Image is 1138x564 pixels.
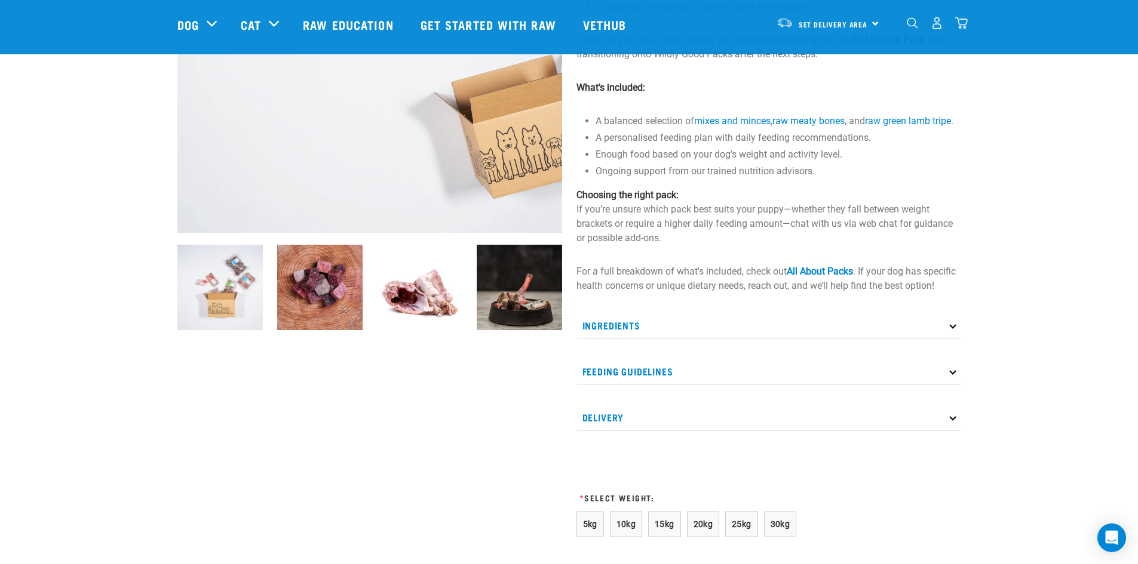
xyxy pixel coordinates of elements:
[694,519,713,529] span: 20kg
[725,511,758,537] button: 25kg
[576,312,961,339] p: Ingredients
[377,245,462,330] img: 1236 Chicken Frame Turks 01
[241,16,261,33] a: Cat
[576,493,845,502] h3: Select Weight:
[771,519,790,529] span: 30kg
[576,188,961,245] p: If you're unsure which pack best suits your puppy—whether they fall between weight brackets or re...
[576,189,679,201] strong: Choosing the right pack:
[596,164,961,178] li: Ongoing support from our trained nutrition advisors.
[687,511,720,537] button: 20kg
[787,266,853,277] a: All About Packs
[610,511,643,537] button: 10kg
[277,245,363,330] img: Assortment Of Different Mixed Meat Cubes
[576,264,961,293] p: For a full breakdown of what's included, check out . If your dog has specific health concerns or ...
[955,17,968,29] img: home-icon@2x.png
[648,511,681,537] button: 15kg
[655,519,674,529] span: 15kg
[596,131,961,145] li: A personalised feeding plan with daily feeding recommendations.
[477,245,562,330] img: Assortment Of Ingredients Including, Wallaby Shoulder, Pilchards And Tripe Meat In Metal Pet Bowl
[865,115,951,127] a: raw green lamb tripe
[409,1,571,48] a: Get started with Raw
[907,17,918,29] img: home-icon-1@2x.png
[583,519,597,529] span: 5kg
[576,404,961,431] p: Delivery
[576,358,961,385] p: Feeding Guidelines
[576,82,645,93] strong: What’s included:
[732,519,751,529] span: 25kg
[1097,523,1126,552] div: Open Intercom Messenger
[576,511,604,537] button: 5kg
[177,16,199,33] a: Dog
[694,115,771,127] a: mixes and minces
[596,147,961,162] li: Enough food based on your dog’s weight and activity level.
[571,1,642,48] a: Vethub
[177,245,263,330] img: Puppy 0 2sec
[772,115,845,127] a: raw meaty bones
[291,1,408,48] a: Raw Education
[764,511,797,537] button: 30kg
[931,17,943,29] img: user.png
[596,114,961,128] li: A balanced selection of , , and .
[777,17,793,28] img: van-moving.png
[799,22,868,26] span: Set Delivery Area
[616,519,636,529] span: 10kg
